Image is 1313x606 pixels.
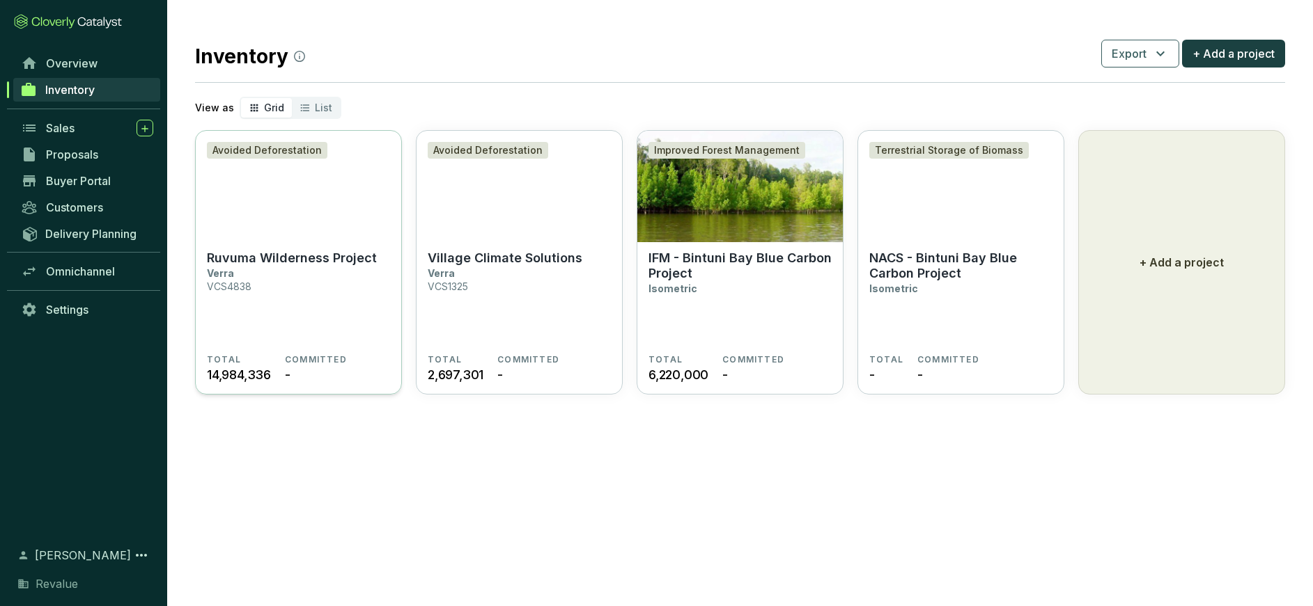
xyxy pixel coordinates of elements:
span: Inventory [45,83,95,97]
span: 14,984,336 [207,365,271,384]
a: NACS - Bintuni Bay Blue Carbon ProjectTerrestrial Storage of BiomassNACS - Bintuni Bay Blue Carbo... [857,130,1064,394]
span: TOTAL [207,354,241,365]
p: Ruvuma Wilderness Project [207,250,377,266]
span: [PERSON_NAME] [35,547,131,564]
div: Avoided Deforestation [428,142,548,159]
p: IFM - Bintuni Bay Blue Carbon Project [648,250,832,281]
a: Customers [14,196,160,219]
span: List [315,102,332,113]
h2: Inventory [195,42,305,71]
a: Delivery Planning [14,222,160,245]
span: - [869,365,875,384]
a: Overview [14,51,160,75]
img: Ruvuma Wilderness Project [196,131,401,242]
div: segmented control [240,97,341,119]
div: Avoided Deforestation [207,142,327,159]
img: NACS - Bintuni Bay Blue Carbon Project [858,131,1064,242]
p: NACS - Bintuni Bay Blue Carbon Project [869,250,1052,281]
span: - [285,365,290,384]
button: + Add a project [1078,130,1285,394]
a: Inventory [13,78,160,102]
a: Proposals [14,143,160,166]
span: 6,220,000 [648,365,708,384]
span: Overview [46,56,98,70]
span: Buyer Portal [46,174,111,188]
p: VCS1325 [428,280,468,292]
p: + Add a project [1140,254,1224,271]
p: View as [195,101,234,115]
span: COMMITTED [497,354,559,365]
span: Omnichannel [46,264,115,278]
a: Settings [14,298,160,321]
button: + Add a project [1182,40,1285,67]
p: Village Climate Solutions [428,250,582,266]
p: Verra [207,267,234,279]
p: Isometric [648,282,697,294]
span: Delivery Planning [45,227,137,241]
a: IFM - Bintuni Bay Blue Carbon ProjectImproved Forest ManagementIFM - Bintuni Bay Blue Carbon Proj... [637,130,844,394]
span: Proposals [46,147,98,161]
span: Revalue [36,575,78,592]
a: Ruvuma Wilderness ProjectAvoided DeforestationRuvuma Wilderness ProjectVerraVCS4838TOTAL14,984,33... [195,130,402,394]
span: Customers [46,200,103,214]
span: TOTAL [869,354,903,365]
span: TOTAL [428,354,462,365]
a: Omnichannel [14,260,160,283]
p: VCS4838 [207,280,251,292]
div: Improved Forest Management [648,142,805,159]
span: Export [1112,45,1147,62]
p: Verra [428,267,455,279]
span: - [722,365,728,384]
span: Grid [264,102,284,113]
img: IFM - Bintuni Bay Blue Carbon Project [637,131,843,242]
img: Village Climate Solutions [417,131,622,242]
span: - [917,365,923,384]
a: Buyer Portal [14,169,160,193]
span: TOTAL [648,354,683,365]
span: Settings [46,303,88,317]
p: Isometric [869,282,918,294]
span: COMMITTED [722,354,784,365]
span: 2,697,301 [428,365,483,384]
span: + Add a project [1192,45,1275,62]
span: COMMITTED [917,354,979,365]
a: Village Climate SolutionsAvoided DeforestationVillage Climate SolutionsVerraVCS1325TOTAL2,697,301... [416,130,623,394]
span: COMMITTED [285,354,347,365]
a: Sales [14,116,160,140]
span: - [497,365,503,384]
span: Sales [46,121,75,135]
button: Export [1101,40,1179,67]
div: Terrestrial Storage of Biomass [869,142,1029,159]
